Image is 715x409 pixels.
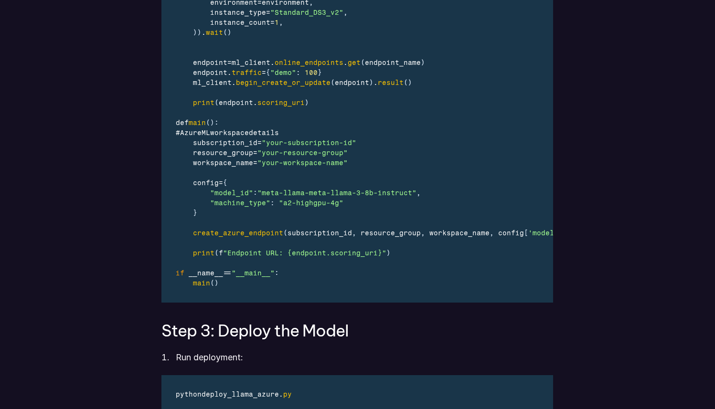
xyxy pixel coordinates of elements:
[206,119,210,127] span: (
[369,79,374,87] span: )
[210,199,270,207] span: "machine_type"
[193,179,219,187] span: config
[176,389,293,399] div: .
[210,279,214,287] span: (
[210,119,214,127] span: )
[176,68,662,78] div: . =
[214,119,219,127] span: :
[180,129,202,137] span: Azure
[253,189,257,197] span: :
[176,269,184,277] span: if
[236,79,331,87] span: begin_create_or_update
[176,28,662,38] div: .
[305,69,318,77] span: 100
[524,229,528,237] span: [
[176,148,662,158] div: =
[378,79,404,87] span: result
[176,351,553,365] p: Run deployment:
[193,69,227,77] span: endpoint
[270,199,275,207] span: :
[266,69,270,77] span: {
[283,390,292,399] span: py
[223,249,386,257] span: "Endpoint URL: {endpoint.scoring_uri}"
[275,59,343,67] span: online_endpoints
[288,229,352,237] span: subscription_id
[361,229,421,237] span: resource_group
[193,99,214,107] span: print
[528,229,571,237] span: 'model_id'
[421,229,425,237] span: ,
[257,99,305,107] span: scoring_uri
[386,249,391,257] span: )
[206,29,223,37] span: wait
[214,99,219,107] span: (
[214,279,219,287] span: )
[219,99,253,107] span: endpoint
[176,128,662,138] div: #
[219,249,223,257] span: f
[197,29,202,37] span: )
[283,229,288,237] span: (
[270,69,296,77] span: "demo"
[176,8,662,18] div: =
[176,18,662,28] div: =
[348,59,361,67] span: get
[193,249,214,257] span: print
[421,59,425,67] span: )
[279,19,283,27] span: ,
[365,59,421,67] span: endpoint_name
[210,19,270,27] span: instance_count
[202,390,279,399] span: deploy_llama_azure
[275,269,279,277] span: :
[249,129,279,137] span: details
[429,229,490,237] span: workspace_name
[210,129,249,137] span: workspace
[193,159,253,167] span: workspace_name
[232,269,275,277] span: "__main__"
[176,119,189,127] span: def
[210,189,253,197] span: "model_id"
[257,159,348,167] span: "your-workspace-name"
[176,58,662,68] div: = . .
[223,179,227,187] span: {
[223,29,227,37] span: (
[161,322,553,339] h3: Step 3: Deploy the Model
[408,79,412,87] span: )
[193,209,197,217] span: }
[189,119,206,127] span: main
[361,59,365,67] span: (
[404,79,408,87] span: (
[498,229,524,237] span: config
[335,79,369,87] span: endpoint
[193,279,210,287] span: main
[343,9,348,17] span: ,
[232,69,262,77] span: traffic
[193,29,197,37] span: )
[193,229,283,237] span: create_azure_endpoint
[210,9,266,17] span: instance_type
[262,139,356,147] span: "your-subscription-id"
[331,79,335,87] span: (
[270,9,343,17] span: "Standard_DS3_v2"
[176,78,662,88] div: . .
[279,199,343,207] span: "a2-highgpu-4g"
[296,69,300,77] span: :
[193,139,257,147] span: subscription_id
[257,189,416,197] span: "meta-llama-meta-llama-3-8b-instruct"
[227,29,232,37] span: )
[275,19,279,27] span: 1
[352,229,356,237] span: ,
[214,249,219,257] span: (
[490,229,494,237] span: ,
[193,79,232,87] span: ml_client
[416,189,421,197] span: ,
[202,129,210,137] span: ML
[176,178,662,188] div: =
[257,149,348,157] span: "your-resource-group"
[176,390,202,399] span: python
[189,269,223,277] span: __name__
[305,99,309,107] span: )
[232,59,270,67] span: ml_client
[176,268,662,278] div: ==
[176,138,662,148] div: =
